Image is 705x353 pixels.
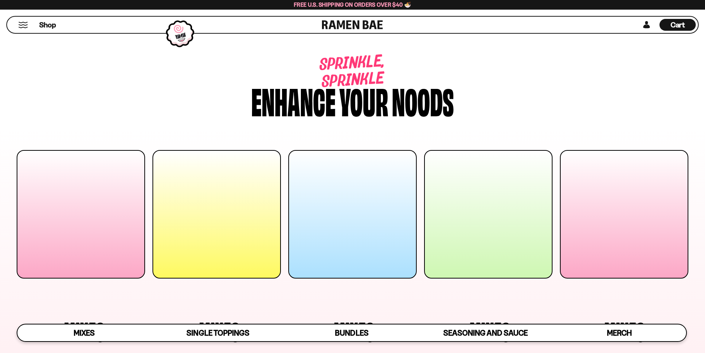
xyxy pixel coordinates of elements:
span: Bundles [335,328,368,337]
span: Cart [671,20,685,29]
a: Mixes [17,324,151,341]
div: noods [392,83,454,118]
div: Cart [659,17,696,33]
span: Mixes [74,328,95,337]
span: Seasoning and Sauce [443,328,527,337]
a: Merch [553,324,686,341]
span: Shop [39,20,56,30]
span: Mixes [470,318,510,346]
button: Mobile Menu Trigger [18,22,28,28]
span: Free U.S. Shipping on Orders over $40 🍜 [294,1,411,8]
a: Bundles [285,324,419,341]
div: Enhance [251,83,336,118]
span: Merch [607,328,632,337]
span: Single Toppings [187,328,249,337]
span: Mixes [334,318,375,346]
a: Single Toppings [151,324,285,341]
div: your [339,83,388,118]
span: Mixes [199,318,240,346]
a: Seasoning and Sauce [419,324,552,341]
span: Mixes [604,318,645,346]
span: Mixes [64,318,105,346]
a: Shop [39,19,56,31]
